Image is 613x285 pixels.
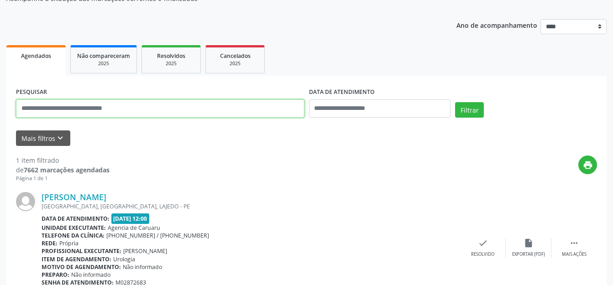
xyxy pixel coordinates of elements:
[123,247,167,255] span: [PERSON_NAME]
[157,52,185,60] span: Resolvidos
[512,251,545,258] div: Exportar (PDF)
[16,85,47,99] label: PESQUISAR
[16,155,110,165] div: 1 item filtrado
[42,255,111,263] b: Item de agendamento:
[21,52,51,60] span: Agendados
[77,60,130,67] div: 2025
[42,239,58,247] b: Rede:
[16,175,110,182] div: Página 1 de 1
[42,224,106,232] b: Unidade executante:
[569,238,579,248] i: 
[111,213,150,224] span: [DATE] 12:00
[220,52,251,60] span: Cancelados
[123,263,162,271] span: Não informado
[456,19,537,31] p: Ano de acompanhamento
[524,238,534,248] i: insert_drive_file
[108,224,160,232] span: Agencia de Caruaru
[478,238,488,248] i: check
[562,251,587,258] div: Mais ações
[42,271,69,279] b: Preparo:
[42,247,121,255] b: Profissional executante:
[471,251,494,258] div: Resolvido
[42,192,106,202] a: [PERSON_NAME]
[455,102,484,118] button: Filtrar
[583,160,593,170] i: print
[42,202,460,210] div: [GEOGRAPHIC_DATA], [GEOGRAPHIC_DATA], LAJEDO - PE
[16,130,70,146] button: Mais filtroskeyboard_arrow_down
[309,85,375,99] label: DATA DE ATENDIMENTO
[71,271,110,279] span: Não informado
[24,166,110,174] strong: 7662 marcações agendadas
[16,192,35,211] img: img
[42,215,110,223] b: Data de atendimento:
[148,60,194,67] div: 2025
[42,263,121,271] b: Motivo de agendamento:
[578,155,597,174] button: print
[42,232,105,239] b: Telefone da clínica:
[113,255,135,263] span: Urologia
[16,165,110,175] div: de
[106,232,209,239] span: [PHONE_NUMBER] / [PHONE_NUMBER]
[77,52,130,60] span: Não compareceram
[59,239,79,247] span: Própria
[55,133,65,143] i: keyboard_arrow_down
[212,60,258,67] div: 2025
